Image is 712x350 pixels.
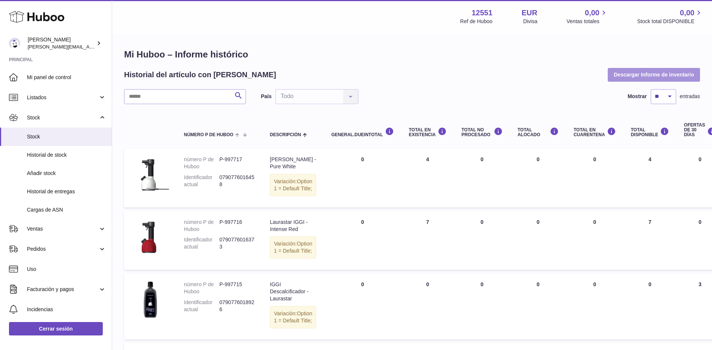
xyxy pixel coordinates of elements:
div: Divisa [523,18,537,25]
a: 0,00 Stock total DISPONIBLE [637,8,703,25]
dt: Identificador actual [184,299,219,313]
span: Option 1 = Default Title; [274,310,312,324]
td: 0 [454,149,510,207]
div: [PERSON_NAME] - Pure White [270,156,316,170]
img: gerardo.montoiro@cleverenterprise.es [9,38,20,49]
strong: 12551 [472,8,493,18]
span: 0 [593,281,596,287]
span: Stock [27,133,106,140]
span: Descripción [270,132,301,137]
dd: 0790776018926 [219,299,255,313]
span: 0,00 [680,8,694,18]
td: 0 [401,274,454,339]
span: Historial de stock [27,151,106,159]
span: Ventas totales [567,18,608,25]
dd: 0790776016373 [219,236,255,250]
div: Total DISPONIBLE [631,127,669,137]
td: 0 [324,149,401,207]
div: Total en CUARENTENA [574,127,616,137]
dd: P-997716 [219,219,255,233]
td: 4 [623,149,676,207]
div: Total NO PROCESADO [462,127,503,137]
div: Variación: [270,306,316,328]
span: Option 1 = Default Title; [274,178,312,191]
span: 0,00 [585,8,600,18]
img: product image [132,156,169,193]
img: product image [132,219,169,256]
strong: EUR [522,8,537,18]
span: Mi panel de control [27,74,106,81]
dd: P-997717 [219,156,255,170]
dt: Identificador actual [184,174,219,188]
div: Total ALOCADO [518,127,559,137]
td: 0 [324,274,401,339]
span: Pedidos [27,246,98,253]
span: Uso [27,266,106,273]
h2: Historial del artículo con [PERSON_NAME] [124,70,276,80]
span: [PERSON_NAME][EMAIL_ADDRESS][DOMAIN_NAME] [28,44,150,50]
label: País [261,93,272,100]
span: Stock [27,114,98,121]
td: 0 [324,211,401,270]
span: Cargas de ASN [27,206,106,213]
dd: P-997715 [219,281,255,295]
dt: Identificador actual [184,236,219,250]
div: Laurastar IGGI - Intense Red [270,219,316,233]
td: 0 [510,274,566,339]
td: 7 [623,211,676,270]
span: 0 [593,219,596,225]
span: Stock total DISPONIBLE [637,18,703,25]
td: 0 [623,274,676,339]
div: IGGI Descalcificador - Laurastar [270,281,316,302]
dt: número P de Huboo [184,281,219,295]
h1: Mi Huboo – Informe histórico [124,49,700,60]
td: 0 [454,274,510,339]
dt: número P de Huboo [184,156,219,170]
div: Ref de Huboo [460,18,492,25]
span: Historial de entregas [27,188,106,195]
div: general.dueInTotal [331,127,394,137]
td: 0 [510,149,566,207]
dt: número P de Huboo [184,219,219,233]
div: Variación: [270,236,316,259]
div: Variación: [270,174,316,196]
div: [PERSON_NAME] [28,36,95,50]
span: número P de Huboo [184,132,233,137]
dd: 0790776016458 [219,174,255,188]
span: Añadir stock [27,170,106,177]
td: 7 [401,211,454,270]
span: Listados [27,94,98,101]
span: 0 [593,156,596,162]
td: 4 [401,149,454,207]
a: Cerrar sesión [9,322,103,335]
span: Ventas [27,225,98,232]
span: Facturación y pagos [27,286,98,293]
span: entradas [680,93,700,100]
div: Total en EXISTENCIA [409,127,447,137]
label: Mostrar [628,93,647,100]
span: Incidencias [27,306,106,313]
td: 0 [454,211,510,270]
img: product image [132,281,169,318]
button: Descargar Informe de inventario [608,68,700,81]
td: 0 [510,211,566,270]
a: 0,00 Ventas totales [567,8,608,25]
